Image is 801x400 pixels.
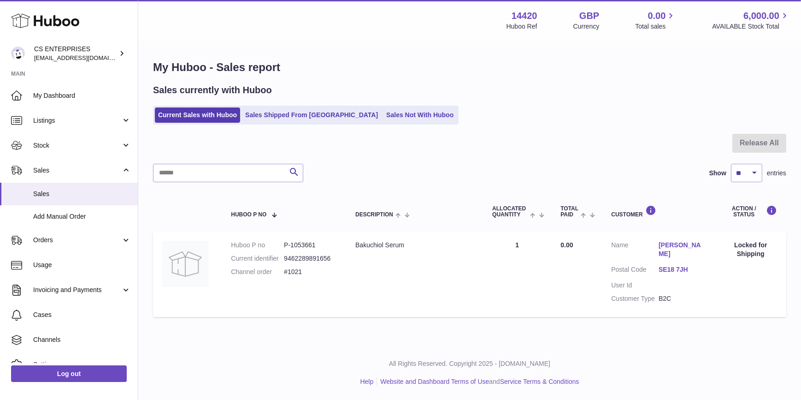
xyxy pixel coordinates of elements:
[560,206,578,218] span: Total paid
[507,22,537,31] div: Huboo Ref
[33,286,121,294] span: Invoicing and Payments
[284,254,337,263] dd: 9462289891656
[512,10,537,22] strong: 14420
[500,378,579,385] a: Service Terms & Conditions
[33,310,131,319] span: Cases
[560,241,573,249] span: 0.00
[284,268,337,276] dd: #1021
[712,10,790,31] a: 6,000.00 AVAILABLE Stock Total
[611,294,659,303] dt: Customer Type
[659,265,706,274] a: SE18 7JH
[33,116,121,125] span: Listings
[383,107,457,123] a: Sales Not With Huboo
[659,294,706,303] dd: B2C
[231,241,284,250] dt: Huboo P no
[355,212,393,218] span: Description
[33,91,131,100] span: My Dashboard
[33,261,131,269] span: Usage
[611,205,706,218] div: Customer
[242,107,381,123] a: Sales Shipped From [GEOGRAPHIC_DATA]
[635,22,676,31] span: Total sales
[611,241,659,261] dt: Name
[33,236,121,245] span: Orders
[648,10,666,22] span: 0.00
[724,241,777,258] div: Locked for Shipping
[360,378,374,385] a: Help
[34,45,117,62] div: CS ENTERPRISES
[611,265,659,276] dt: Postal Code
[33,360,131,369] span: Settings
[33,212,131,221] span: Add Manual Order
[579,10,599,22] strong: GBP
[355,241,474,250] div: Bakuchiol Serum
[611,281,659,290] dt: User Id
[33,190,131,198] span: Sales
[34,54,135,61] span: [EMAIL_ADDRESS][DOMAIN_NAME]
[155,107,240,123] a: Current Sales with Huboo
[146,359,794,368] p: All Rights Reserved. Copyright 2025 - [DOMAIN_NAME]
[153,84,272,96] h2: Sales currently with Huboo
[573,22,600,31] div: Currency
[377,377,579,386] li: and
[11,365,127,382] a: Log out
[231,212,266,218] span: Huboo P no
[743,10,779,22] span: 6,000.00
[162,241,208,287] img: no-photo.jpg
[380,378,489,385] a: Website and Dashboard Terms of Use
[483,232,551,316] td: 1
[709,169,726,178] label: Show
[284,241,337,250] dd: P-1053661
[724,205,777,218] div: Action / Status
[33,166,121,175] span: Sales
[231,268,284,276] dt: Channel order
[33,335,131,344] span: Channels
[659,241,706,258] a: [PERSON_NAME]
[33,141,121,150] span: Stock
[153,60,786,75] h1: My Huboo - Sales report
[767,169,786,178] span: entries
[492,206,528,218] span: ALLOCATED Quantity
[635,10,676,31] a: 0.00 Total sales
[11,47,25,60] img: internalAdmin-14420@internal.huboo.com
[231,254,284,263] dt: Current identifier
[712,22,790,31] span: AVAILABLE Stock Total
